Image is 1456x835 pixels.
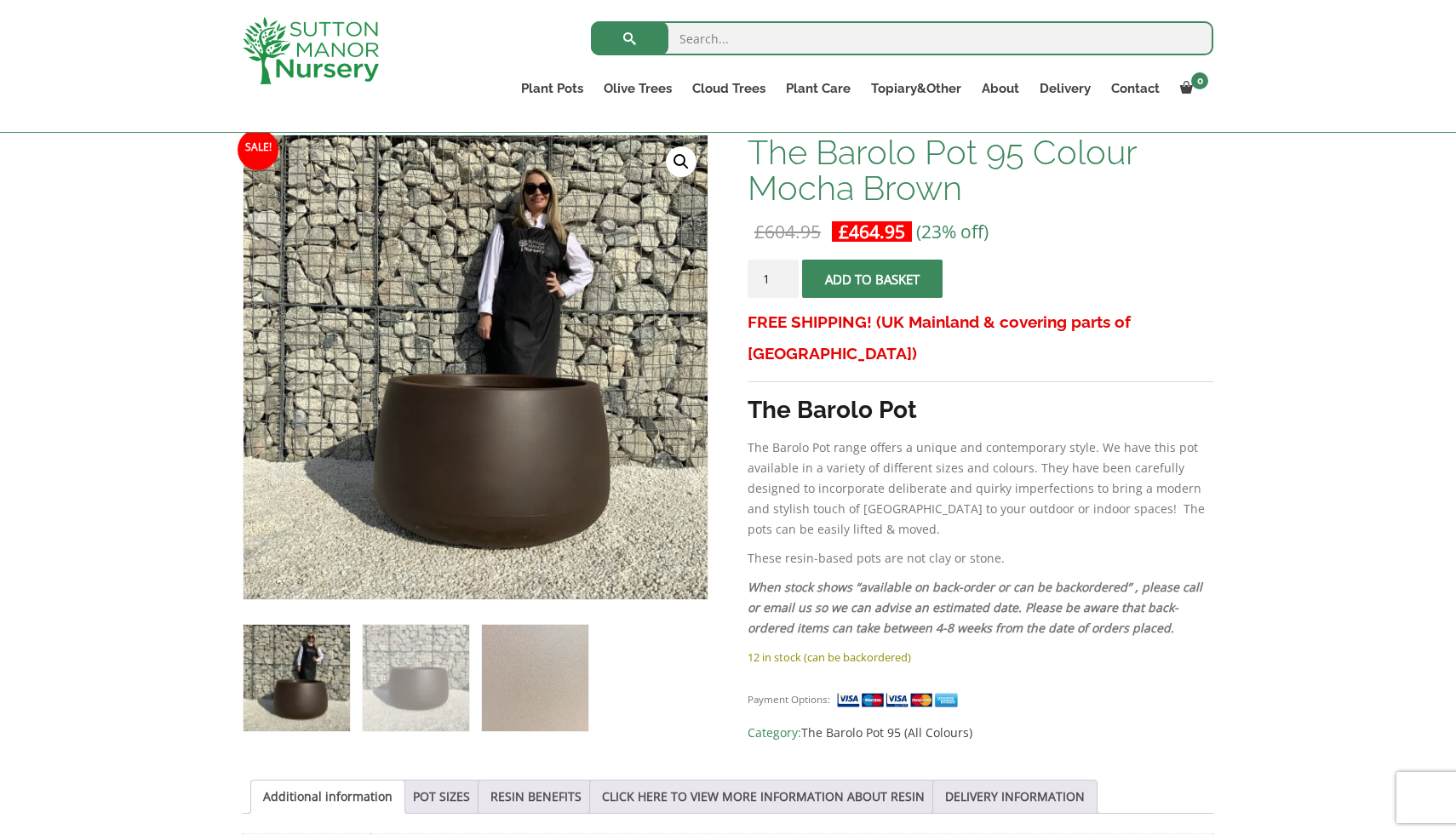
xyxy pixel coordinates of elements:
em: When stock shows “available on back-order or can be backordered” , please call or email us so we ... [748,579,1202,636]
a: View full-screen image gallery [666,146,696,177]
a: The Barolo Pot 95 (All Colours) [801,724,972,741]
a: Plant Pots [511,77,593,100]
h3: FREE SHIPPING! (UK Mainland & covering parts of [GEOGRAPHIC_DATA]) [748,306,1213,369]
a: About [972,77,1029,100]
p: 12 in stock (can be backordered) [748,647,1213,667]
img: payment supported [836,691,964,709]
a: DELIVERY INFORMATION [945,781,1085,813]
small: Payment Options: [748,693,830,706]
a: Contact [1101,77,1170,100]
a: 0 [1170,77,1213,100]
a: POT SIZES [413,781,470,813]
span: £ [839,220,849,243]
span: (23% off) [916,220,989,243]
p: The Barolo Pot range offers a unique and contemporary style. We have this pot available in a vari... [748,438,1213,540]
span: Category: [748,723,1213,743]
a: Olive Trees [593,77,682,100]
span: 0 [1191,72,1208,89]
a: Plant Care [776,77,861,100]
span: £ [754,220,765,243]
img: logo [243,17,379,84]
input: Search... [591,21,1213,55]
a: CLICK HERE TO VIEW MORE INFORMATION ABOUT RESIN [602,781,925,813]
img: The Barolo Pot 95 Colour Mocha Brown [244,625,350,731]
strong: The Barolo Pot [748,396,917,424]
a: RESIN BENEFITS [490,781,582,813]
img: The Barolo Pot 95 Colour Mocha Brown - Image 2 [363,625,469,731]
a: Cloud Trees [682,77,776,100]
input: Product quantity [748,260,799,298]
p: These resin-based pots are not clay or stone. [748,548,1213,569]
a: Delivery [1029,77,1101,100]
a: Topiary&Other [861,77,972,100]
bdi: 464.95 [839,220,905,243]
bdi: 604.95 [754,220,821,243]
h1: The Barolo Pot 95 Colour Mocha Brown [748,134,1213,206]
a: Additional information [263,781,393,813]
button: Add to basket [802,260,943,298]
span: Sale! [238,129,278,170]
img: The Barolo Pot 95 Colour Mocha Brown - Image 3 [482,625,588,731]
